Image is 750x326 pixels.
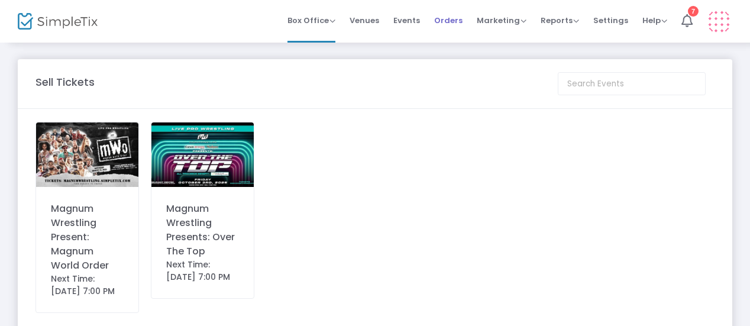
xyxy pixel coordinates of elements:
img: 51901600140496187752540453411209582659825386n.jpg [151,122,254,187]
span: Settings [593,5,628,35]
div: 7 [688,4,699,14]
img: 750x472-MAGNUMWORLDORDERPOSTER.jpg [36,122,138,187]
div: Magnum Wrestling Presents: Over The Top [166,202,239,259]
m-panel-title: Sell Tickets [35,74,95,90]
span: Reports [541,15,579,26]
span: Events [393,5,420,35]
span: Help [642,15,667,26]
span: Venues [350,5,379,35]
div: Magnum Wrestling Present: Magnum World Order [51,202,124,273]
div: Next Time: [DATE] 7:00 PM [51,273,124,298]
span: Box Office [287,15,335,26]
input: Search Events [558,72,706,95]
span: Marketing [477,15,526,26]
div: Next Time: [DATE] 7:00 PM [166,259,239,283]
span: Orders [434,5,463,35]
